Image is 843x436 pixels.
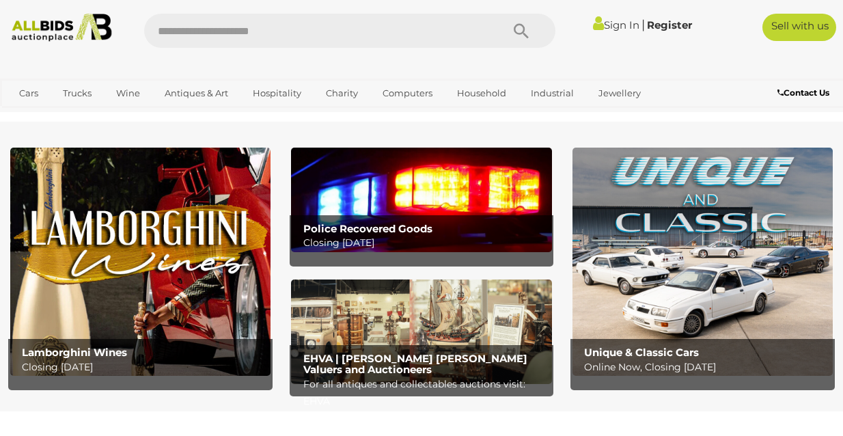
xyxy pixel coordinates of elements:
img: Allbids.com.au [6,14,118,42]
a: Computers [374,82,441,105]
a: Cars [10,82,47,105]
img: Police Recovered Goods [291,148,551,252]
img: Lamborghini Wines [10,148,271,376]
a: EHVA | Evans Hastings Valuers and Auctioneers EHVA | [PERSON_NAME] [PERSON_NAME] Valuers and Auct... [291,280,551,384]
a: Sign In [593,18,639,31]
a: Jewellery [590,82,650,105]
a: Contact Us [777,85,833,100]
a: Sell with us [762,14,836,41]
b: Unique & Classic Cars [584,346,699,359]
img: EHVA | Evans Hastings Valuers and Auctioneers [291,280,551,384]
a: [GEOGRAPHIC_DATA] [113,105,228,127]
button: Search [487,14,555,48]
a: Office [10,105,54,127]
a: Household [448,82,515,105]
a: Charity [317,82,367,105]
p: Online Now, Closing [DATE] [584,359,828,376]
a: Unique & Classic Cars Unique & Classic Cars Online Now, Closing [DATE] [572,148,833,376]
span: | [641,17,645,32]
p: Closing [DATE] [22,359,266,376]
b: Police Recovered Goods [303,222,432,235]
a: Wine [107,82,149,105]
a: Lamborghini Wines Lamborghini Wines Closing [DATE] [10,148,271,376]
a: Police Recovered Goods Police Recovered Goods Closing [DATE] [291,148,551,252]
p: Closing [DATE] [303,234,547,251]
a: Antiques & Art [156,82,237,105]
p: For all antiques and collectables auctions visit: EHVA [303,376,547,410]
a: Industrial [522,82,583,105]
a: Trucks [54,82,100,105]
a: Sports [61,105,107,127]
b: Lamborghini Wines [22,346,127,359]
a: Hospitality [244,82,310,105]
b: EHVA | [PERSON_NAME] [PERSON_NAME] Valuers and Auctioneers [303,352,527,377]
img: Unique & Classic Cars [572,148,833,376]
b: Contact Us [777,87,829,98]
a: Register [647,18,692,31]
